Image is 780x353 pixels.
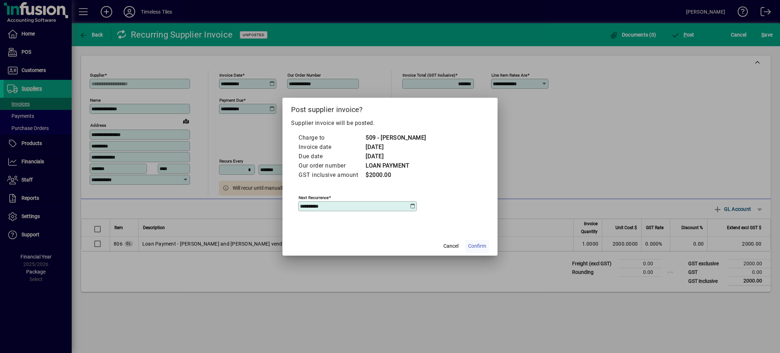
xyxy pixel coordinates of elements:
td: Charge to [298,133,365,142]
td: Invoice date [298,142,365,152]
button: Cancel [439,240,462,253]
td: [DATE] [365,152,426,161]
td: LOAN PAYMENT [365,161,426,170]
p: Supplier invoice will be posted. [291,119,489,127]
mat-label: Next recurrence [299,195,329,200]
span: Cancel [443,242,458,250]
button: Confirm [465,240,489,253]
td: $2000.00 [365,170,426,180]
h2: Post supplier invoice? [282,98,498,119]
td: Our order number [298,161,365,170]
td: 509 - [PERSON_NAME] [365,133,426,142]
td: GST inclusive amount [298,170,365,180]
td: [DATE] [365,142,426,152]
td: Due date [298,152,365,161]
span: Confirm [468,242,486,250]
